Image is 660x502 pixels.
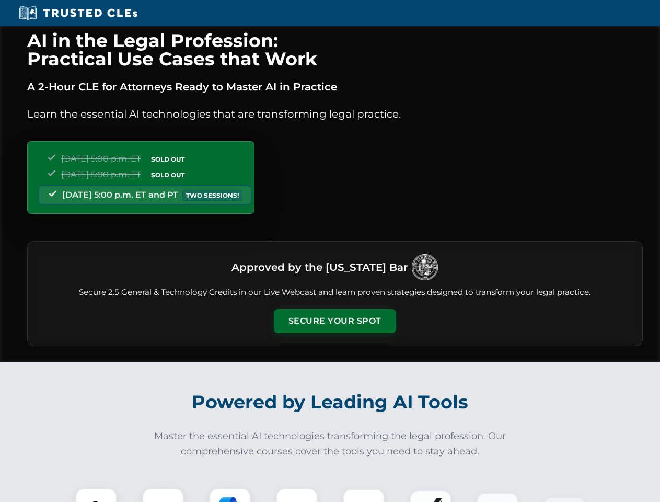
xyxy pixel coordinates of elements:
img: Trusted CLEs [16,5,141,21]
span: [DATE] 5:00 p.m. ET [61,169,141,179]
p: Learn the essential AI technologies that are transforming legal practice. [27,106,643,122]
p: A 2-Hour CLE for Attorneys Ready to Master AI in Practice [27,78,643,95]
h2: Powered by Leading AI Tools [41,384,620,420]
span: SOLD OUT [147,169,188,180]
button: Secure Your Spot [274,309,396,333]
h1: AI in the Legal Profession: Practical Use Cases that Work [27,31,643,68]
img: Logo [412,254,438,280]
span: SOLD OUT [147,154,188,165]
span: [DATE] 5:00 p.m. ET [61,154,141,164]
p: Master the essential AI technologies transforming the legal profession. Our comprehensive courses... [147,429,513,459]
p: Secure 2.5 General & Technology Credits in our Live Webcast and learn proven strategies designed ... [40,287,630,299]
h3: Approved by the [US_STATE] Bar [231,258,408,277]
